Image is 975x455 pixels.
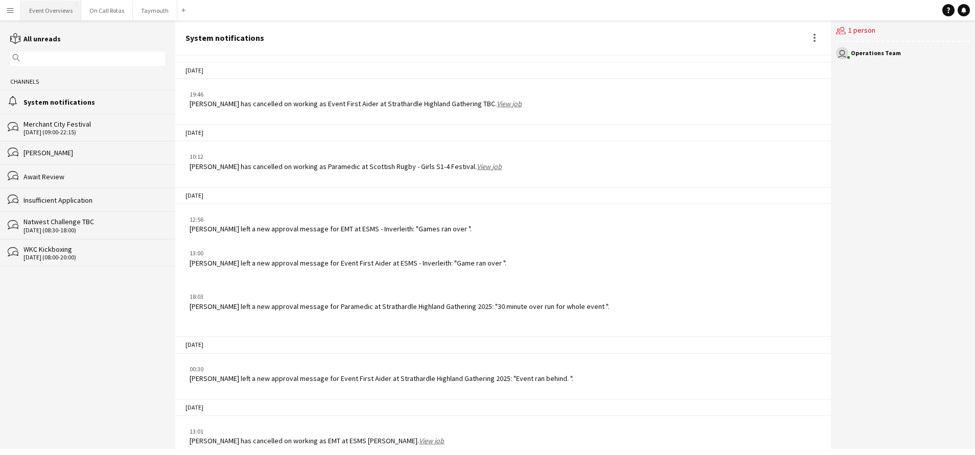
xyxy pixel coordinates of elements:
[190,152,502,161] div: 10:12
[190,215,472,224] div: 12:56
[190,436,444,445] div: [PERSON_NAME] has cancelled on working as EMT at ESMS [PERSON_NAME].
[477,162,502,171] a: View job
[24,172,165,181] div: Await Review
[190,249,506,258] div: 13:00
[21,1,81,20] button: Event Overviews
[175,399,831,416] div: [DATE]
[24,119,165,129] div: Merchant City Festival
[81,1,133,20] button: On Call Rotas
[24,129,165,136] div: [DATE] (09:00-22:15)
[190,162,502,171] div: [PERSON_NAME] has cancelled on working as Paramedic at Scottish Rugby - Girls S1-4 Festival.
[190,258,506,268] div: [PERSON_NAME] left a new approval message for Event First Aider at ESMS - Inverleith: "Game ran o...
[190,292,609,301] div: 18:03
[836,20,970,42] div: 1 person
[190,365,573,374] div: 00:30
[175,187,831,204] div: [DATE]
[185,33,264,42] div: System notifications
[24,196,165,205] div: Insufficient Application
[851,50,901,56] div: Operations Team
[175,336,831,353] div: [DATE]
[175,124,831,141] div: [DATE]
[24,254,165,261] div: [DATE] (08:00-20:00)
[24,217,165,226] div: Natwest Challenge TBC
[190,302,609,311] div: [PERSON_NAME] left a new approval message for Paramedic at Strathardle Highland Gathering 2025: "...
[190,427,444,436] div: 13:01
[190,374,573,383] div: [PERSON_NAME] left a new approval message for Event First Aider at Strathardle Highland Gathering...
[419,436,444,445] a: View job
[24,148,165,157] div: [PERSON_NAME]
[10,34,61,43] a: All unreads
[497,99,522,108] a: View job
[24,245,165,254] div: WKC Kickboxing
[133,1,177,20] button: Taymouth
[24,98,165,107] div: System notifications
[190,90,522,99] div: 19:46
[24,227,165,234] div: [DATE] (08:30-18:00)
[190,99,522,108] div: [PERSON_NAME] has cancelled on working as Event First Aider at Strathardle Highland Gathering TBC.
[175,62,831,79] div: [DATE]
[190,224,472,233] div: [PERSON_NAME] left a new approval message for EMT at ESMS - Inverleith: "Games ran over ".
